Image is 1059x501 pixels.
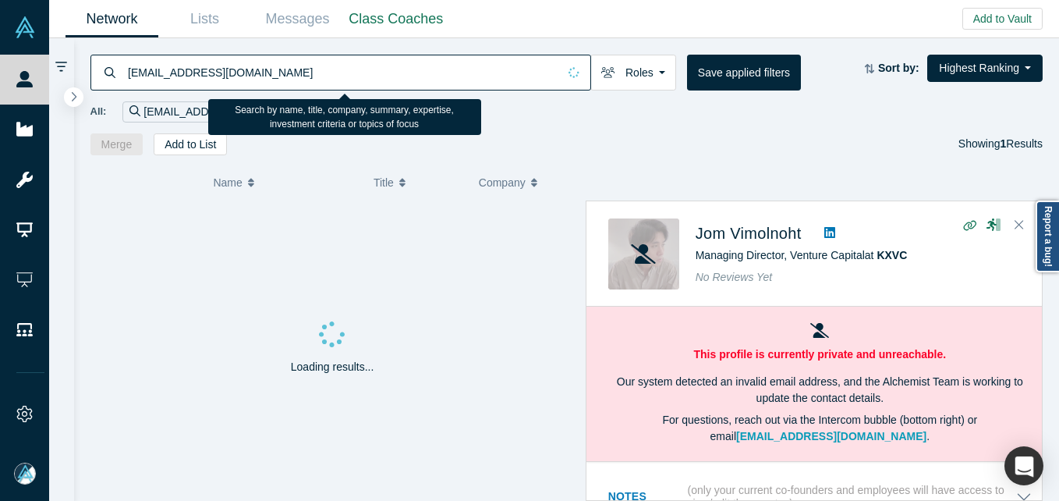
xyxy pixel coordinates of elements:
[329,103,341,121] button: Remove Filter
[696,271,773,283] span: No Reviews Yet
[696,249,908,261] span: Managing Director, Venture Capital at
[90,133,143,155] button: Merge
[374,166,394,199] span: Title
[479,166,526,199] span: Company
[158,1,251,37] a: Lists
[878,62,919,74] strong: Sort by:
[126,54,558,91] input: Search by name, title, company, summary, expertise, investment criteria or topics of focus
[927,55,1043,82] button: Highest Ranking
[14,463,36,485] img: Mia Scott's Account
[696,225,802,242] a: Jom Vimolnoht
[213,166,242,199] span: Name
[344,1,448,37] a: Class Coaches
[608,374,1032,407] p: Our system detected an invalid email address, and the Alchemist Team is working to update the con...
[66,1,158,37] a: Network
[608,412,1032,445] p: For questions, reach out via the Intercom bubble (bottom right) or email .
[154,133,227,155] button: Add to List
[291,359,374,375] p: Loading results...
[958,133,1043,155] div: Showing
[736,430,926,442] a: [EMAIL_ADDRESS][DOMAIN_NAME]
[14,16,36,38] img: Alchemist Vault Logo
[479,166,568,199] button: Company
[1001,137,1043,150] span: Results
[90,104,107,119] span: All:
[687,55,801,91] button: Save applied filters
[213,166,357,199] button: Name
[1008,213,1031,238] button: Close
[122,101,347,123] div: [EMAIL_ADDRESS][DOMAIN_NAME]
[1036,201,1059,272] a: Report a bug!
[608,346,1032,363] p: This profile is currently private and unreachable.
[590,55,676,91] button: Roles
[877,249,907,261] a: KXVC
[1001,137,1007,150] strong: 1
[374,166,462,199] button: Title
[962,8,1043,30] button: Add to Vault
[251,1,344,37] a: Messages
